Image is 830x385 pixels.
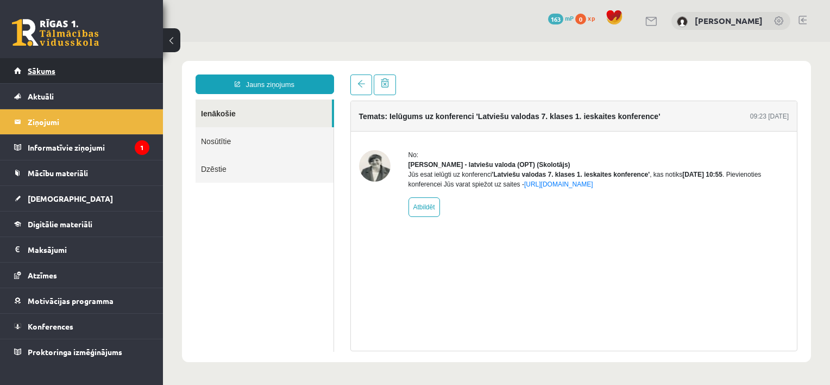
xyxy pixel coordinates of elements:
[28,91,54,101] span: Aktuāli
[28,135,149,160] legend: Informatīvie ziņojumi
[575,14,600,22] a: 0 xp
[575,14,586,24] span: 0
[246,156,277,175] a: Atbildēt
[695,15,763,26] a: [PERSON_NAME]
[14,288,149,313] a: Motivācijas programma
[28,109,149,134] legend: Ziņojumi
[28,237,149,262] legend: Maksājumi
[14,84,149,109] a: Aktuāli
[33,33,171,52] a: Jauns ziņojums
[548,14,574,22] a: 163 mP
[33,58,169,85] a: Ienākošie
[588,14,595,22] span: xp
[519,129,559,136] b: [DATE] 10:55
[28,347,122,357] span: Proktoringa izmēģinājums
[14,263,149,288] a: Atzīmes
[33,85,171,113] a: Nosūtītie
[14,58,149,83] a: Sākums
[14,212,149,237] a: Digitālie materiāli
[14,109,149,134] a: Ziņojumi
[135,140,149,155] i: 1
[677,16,688,27] img: Lina Tovanceva
[196,70,498,79] h4: Temats: Ielūgums uz konferenci 'Latviešu valodas 7. klases 1. ieskaites konference'
[28,270,57,280] span: Atzīmes
[28,66,55,76] span: Sākums
[361,139,430,146] a: [URL][DOMAIN_NAME]
[196,108,228,140] img: Laila Jirgensone - latviešu valoda (OPT)
[14,186,149,211] a: [DEMOGRAPHIC_DATA]
[246,108,626,118] div: No:
[28,194,113,203] span: [DEMOGRAPHIC_DATA]
[587,70,626,79] div: 09:23 [DATE]
[246,128,626,147] div: Jūs esat ielūgti uz konferenci , kas notiks . Pievienoties konferencei Jūs varat spiežot uz saites -
[329,129,487,136] b: 'Latviešu valodas 7. klases 1. ieskaites konference'
[246,119,407,127] strong: [PERSON_NAME] - latviešu valoda (OPT) (Skolotājs)
[28,321,73,331] span: Konferences
[14,339,149,364] a: Proktoringa izmēģinājums
[28,219,92,229] span: Digitālie materiāli
[14,237,149,262] a: Maksājumi
[565,14,574,22] span: mP
[14,314,149,339] a: Konferences
[33,113,171,141] a: Dzēstie
[28,296,114,306] span: Motivācijas programma
[28,168,88,178] span: Mācību materiāli
[12,19,99,46] a: Rīgas 1. Tālmācības vidusskola
[14,160,149,185] a: Mācību materiāli
[548,14,563,24] span: 163
[14,135,149,160] a: Informatīvie ziņojumi1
